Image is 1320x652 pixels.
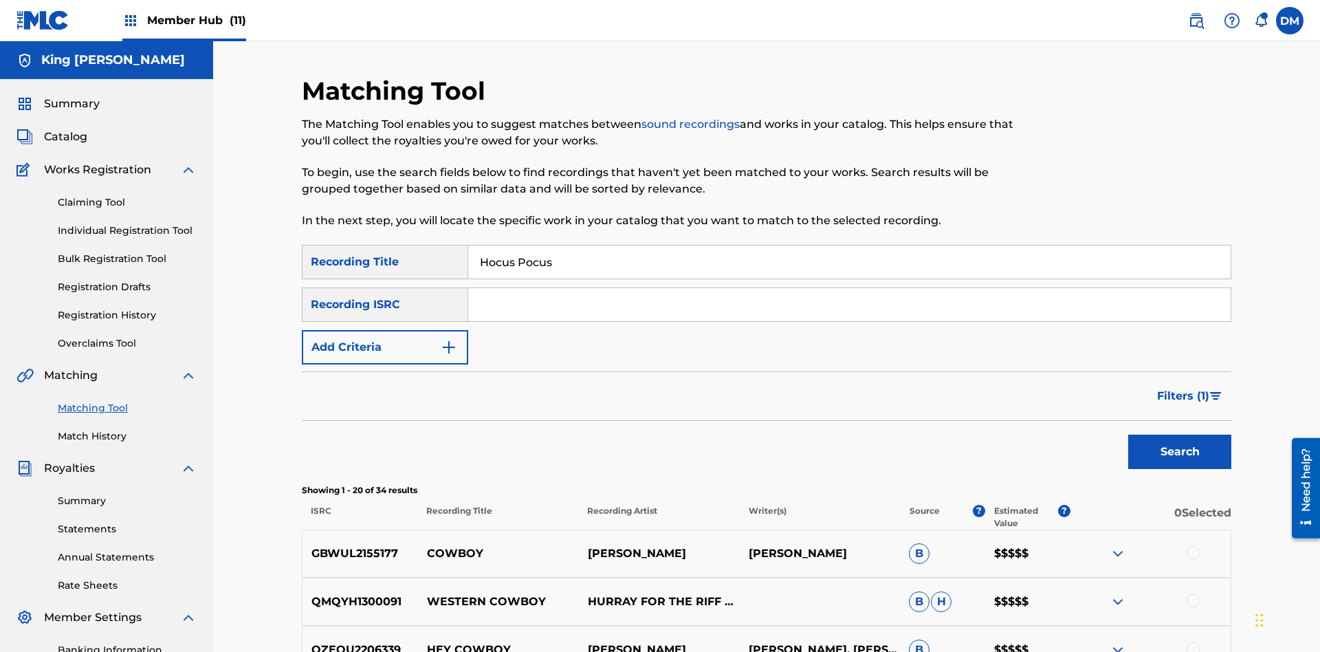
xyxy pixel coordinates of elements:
a: Match History [58,429,197,444]
a: Statements [58,522,197,536]
span: Matching [44,367,98,384]
p: Showing 1 - 20 of 34 results [302,484,1231,497]
p: Writer(s) [739,505,900,530]
img: search [1188,12,1204,29]
button: Filters (1) [1149,379,1231,413]
p: COWBOY [418,545,579,562]
img: expand [180,367,197,384]
a: sound recordings [641,118,740,131]
a: Bulk Registration Tool [58,252,197,266]
p: ISRC [302,505,417,530]
span: Member Settings [44,609,142,626]
span: (11) [230,14,246,27]
img: expand [180,162,197,178]
iframe: Resource Center [1281,434,1320,543]
img: Works Registration [16,162,34,178]
img: Accounts [16,52,33,69]
button: Search [1128,435,1231,469]
img: 9d2ae6d4665cec9f34b9.svg [441,339,457,356]
p: [PERSON_NAME] [578,545,739,562]
span: ? [1058,505,1070,517]
span: H [931,591,951,612]
p: To begin, use the search fields below to find recordings that haven't yet been matched to your wo... [302,164,1017,197]
p: Source [910,505,940,530]
div: Drag [1255,600,1264,641]
p: Recording Artist [578,505,739,530]
a: Annual Statements [58,550,197,565]
a: SummarySummary [16,96,100,112]
p: [PERSON_NAME] [739,545,900,562]
p: $$$$$ [985,594,1070,610]
span: Catalog [44,129,87,145]
img: Catalog [16,129,33,145]
span: B [909,543,929,564]
p: HURRAY FOR THE RIFF RAFF [578,594,739,610]
p: Estimated Value [994,505,1057,530]
p: Recording Title [417,505,578,530]
a: Matching Tool [58,401,197,415]
img: Royalties [16,460,33,477]
a: Registration History [58,308,197,323]
span: ? [973,505,985,517]
p: WESTERN COWBOY [418,594,579,610]
p: The Matching Tool enables you to suggest matches between and works in your catalog. This helps en... [302,116,1017,149]
img: expand [1110,594,1126,610]
img: expand [180,609,197,626]
img: expand [1110,545,1126,562]
span: Summary [44,96,100,112]
a: Rate Sheets [58,578,197,593]
a: Claiming Tool [58,195,197,210]
h2: Matching Tool [302,76,492,107]
h5: King McTesterson [41,52,185,68]
p: GBWUL2155177 [302,545,418,562]
div: Notifications [1254,14,1268,28]
img: help [1224,12,1240,29]
img: filter [1210,392,1222,400]
iframe: Chat Widget [1251,586,1320,652]
span: Royalties [44,460,95,477]
span: Member Hub [147,12,246,28]
form: Search Form [302,245,1231,476]
p: 0 Selected [1070,505,1231,530]
span: B [909,591,929,612]
p: QMQYH1300091 [302,594,418,610]
a: Registration Drafts [58,280,197,294]
div: User Menu [1276,7,1303,34]
img: Matching [16,367,34,384]
a: Summary [58,494,197,508]
button: Add Criteria [302,330,468,365]
p: In the next step, you will locate the specific work in your catalog that you want to match to the... [302,213,1017,229]
img: Top Rightsholders [122,12,139,29]
a: CatalogCatalog [16,129,87,145]
span: Filters ( 1 ) [1157,388,1209,404]
div: Help [1218,7,1246,34]
a: Overclaims Tool [58,336,197,351]
img: Member Settings [16,609,33,626]
span: Works Registration [44,162,151,178]
a: Public Search [1182,7,1210,34]
a: Individual Registration Tool [58,224,197,238]
img: expand [180,460,197,477]
p: $$$$$ [985,545,1070,562]
img: Summary [16,96,33,112]
img: MLC Logo [16,10,69,30]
